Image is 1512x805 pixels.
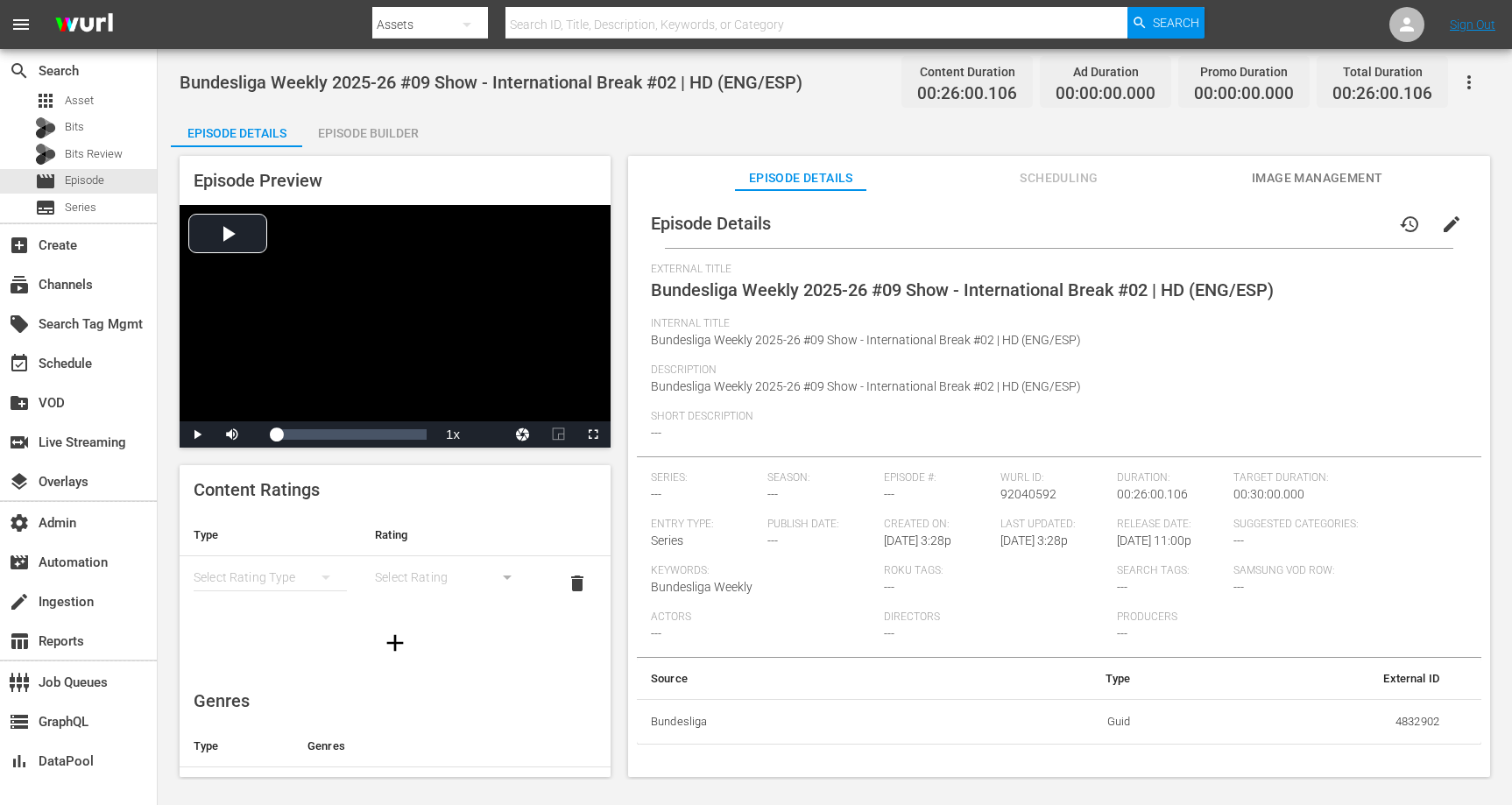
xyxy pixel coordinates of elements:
[884,564,1108,578] span: Roku Tags:
[576,421,611,448] button: Fullscreen
[651,364,1459,378] span: Description
[9,314,30,335] span: Search Tag Mgmt
[1117,611,1341,625] span: Producers
[884,580,894,594] span: ---
[1233,471,1458,485] span: Target Duration:
[651,279,1274,300] span: Bundesliga Weekly 2025-26 #09 Show - International Break #02 | HD (ENG/ESP)
[9,512,30,533] span: Admin
[884,533,951,547] span: [DATE] 3:28p
[651,626,661,640] span: ---
[302,112,434,147] button: Episode Builder
[1399,214,1420,235] span: history
[1441,214,1462,235] span: edit
[180,72,802,93] span: Bundesliga Weekly 2025-26 #09 Show - International Break #02 | HD (ENG/ESP)
[1000,487,1056,501] span: 92040592
[637,658,949,700] th: Source
[1144,658,1453,700] th: External ID
[651,410,1459,424] span: Short Description
[180,421,215,448] button: Play
[1388,203,1431,245] button: history
[1194,60,1294,84] div: Promo Duration
[194,479,320,500] span: Content Ratings
[567,573,588,594] span: delete
[917,60,1017,84] div: Content Duration
[1056,84,1155,104] span: 00:00:00.000
[767,518,875,532] span: Publish Date:
[65,92,94,109] span: Asset
[1117,626,1127,640] span: ---
[884,518,992,532] span: Created On:
[180,514,361,556] th: Type
[637,699,949,745] th: Bundesliga
[1332,60,1432,84] div: Total Duration
[42,4,126,46] img: ans4CAIJ8jUAAAAAAAAAAAAAAAAAAAAAAAAgQb4GAAAAAAAAAAAAAAAAAAAAAAAAJMjXAAAAAAAAAAAAAAAAAAAAAAAAgAT5G...
[767,471,875,485] span: Season:
[651,263,1459,277] span: External Title
[65,199,96,216] span: Series
[9,711,30,732] span: GraphQL
[1000,471,1108,485] span: Wurl ID:
[9,552,30,573] span: Automation
[1117,471,1225,485] span: Duration:
[293,725,556,767] th: Genres
[1233,487,1304,501] span: 00:30:00.000
[11,14,32,35] span: menu
[1153,7,1199,39] span: Search
[1431,203,1473,245] button: edit
[651,317,1459,331] span: Internal Title
[1117,533,1191,547] span: [DATE] 11:00p
[35,90,56,111] span: Asset
[1450,18,1495,32] a: Sign Out
[9,353,30,374] span: Schedule
[651,611,875,625] span: Actors
[215,421,250,448] button: Mute
[9,591,30,612] span: Ingestion
[735,167,866,189] span: Episode Details
[35,171,56,192] span: Episode
[65,172,104,189] span: Episode
[767,533,778,547] span: ---
[194,170,322,191] span: Episode Preview
[1117,487,1188,501] span: 00:26:00.106
[1127,7,1205,39] button: Search
[1233,580,1244,594] span: ---
[949,699,1145,745] td: Guid
[194,690,250,711] span: Genres
[9,274,30,295] span: Channels
[361,514,542,556] th: Rating
[949,658,1145,700] th: Type
[276,429,427,440] div: Progress Bar
[65,145,123,163] span: Bits Review
[1117,518,1225,532] span: Release Date:
[35,117,56,138] div: Bits
[651,379,1081,393] span: Bundesliga Weekly 2025-26 #09 Show - International Break #02 | HD (ENG/ESP)
[171,112,302,154] div: Episode Details
[180,205,611,448] div: Video Player
[651,487,661,501] span: ---
[9,751,30,772] span: DataPool
[1000,518,1108,532] span: Last Updated:
[9,60,30,81] span: Search
[884,611,1108,625] span: Directors
[9,235,30,256] span: Create
[651,333,1081,347] span: Bundesliga Weekly 2025-26 #09 Show - International Break #02 | HD (ENG/ESP)
[1194,84,1294,104] span: 00:00:00.000
[65,118,84,136] span: Bits
[651,213,771,234] span: Episode Details
[1056,60,1155,84] div: Ad Duration
[767,487,778,501] span: ---
[180,725,293,767] th: Type
[180,514,611,611] table: simple table
[651,471,759,485] span: Series:
[541,421,576,448] button: Picture-in-Picture
[1252,167,1383,189] span: Image Management
[637,658,1481,745] table: simple table
[1233,518,1458,532] span: Suggested Categories:
[917,84,1017,104] span: 00:26:00.106
[1117,580,1127,594] span: ---
[884,471,992,485] span: Episode #:
[9,631,30,652] span: Reports
[884,626,894,640] span: ---
[9,672,30,693] span: Job Queues
[556,562,598,604] button: delete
